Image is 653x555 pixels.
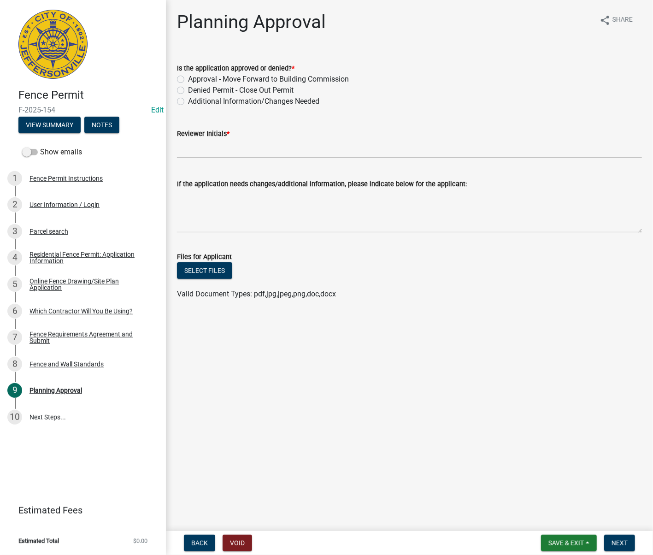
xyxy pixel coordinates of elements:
span: Save & Exit [548,539,584,547]
span: Next [612,539,628,547]
a: Edit [151,106,164,114]
label: Files for Applicant [177,254,232,260]
div: 4 [7,250,22,265]
label: Denied Permit - Close Out Permit [188,85,294,96]
button: Back [184,535,215,551]
div: User Information / Login [29,201,100,208]
label: Is the application approved or denied? [177,65,294,72]
div: 6 [7,304,22,319]
button: View Summary [18,117,81,133]
label: If the application needs changes/additional information, please indicate below for the applicant: [177,181,467,188]
wm-modal-confirm: Edit Application Number [151,106,164,114]
a: Estimated Fees [7,501,151,520]
div: 1 [7,171,22,186]
div: Residential Fence Permit: Application Information [29,251,151,264]
div: Online Fence Drawing/Site Plan Application [29,278,151,291]
span: Valid Document Types: pdf,jpg,jpeg,png,doc,docx [177,289,336,298]
label: Additional Information/Changes Needed [188,96,319,107]
button: Notes [84,117,119,133]
div: Fence Permit Instructions [29,175,103,182]
h4: Fence Permit [18,89,159,102]
wm-modal-confirm: Notes [84,122,119,129]
div: 2 [7,197,22,212]
label: Show emails [22,147,82,158]
div: Which Contractor Will You Be Using? [29,308,133,314]
div: Parcel search [29,228,68,235]
button: shareShare [592,11,640,29]
button: Select files [177,262,232,279]
div: Fence and Wall Standards [29,361,104,367]
div: 5 [7,277,22,292]
label: Reviewer Initials [177,131,229,137]
button: Next [604,535,635,551]
i: share [600,15,611,26]
div: Planning Approval [29,387,82,394]
span: Back [191,539,208,547]
label: Approval - Move Forward to Building Commission [188,74,349,85]
div: Fence Requirements Agreement and Submit [29,331,151,344]
span: $0.00 [133,538,147,544]
span: Estimated Total [18,538,59,544]
div: 10 [7,410,22,425]
button: Void [223,535,252,551]
span: F-2025-154 [18,106,147,114]
h1: Planning Approval [177,11,326,33]
div: 8 [7,357,22,372]
span: Share [612,15,633,26]
div: 9 [7,383,22,398]
div: 3 [7,224,22,239]
div: 7 [7,330,22,345]
wm-modal-confirm: Summary [18,122,81,129]
img: City of Jeffersonville, Indiana [18,10,88,79]
button: Save & Exit [541,535,597,551]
